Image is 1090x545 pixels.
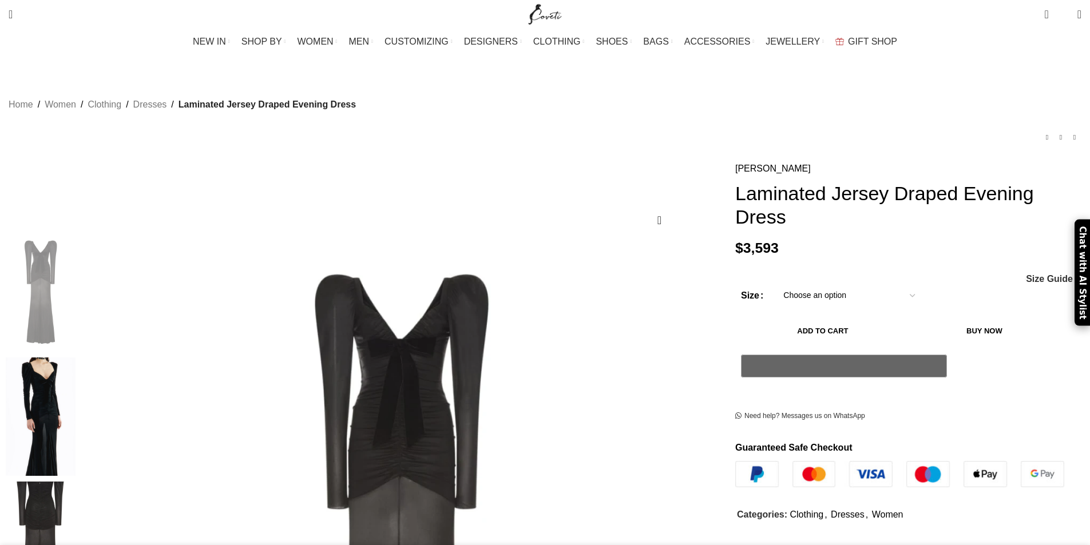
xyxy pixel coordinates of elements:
a: Site logo [526,9,564,18]
label: Size [741,288,763,303]
span: , [825,507,827,522]
div: My Wishlist [1057,3,1069,26]
a: Next product [1068,130,1081,144]
a: BAGS [643,30,672,53]
span: GIFT SHOP [848,36,897,47]
span: SHOES [596,36,628,47]
img: Laminated Jersey Draped Evening Dress Laminated Jersey Draped Evening Dress Clothing Alessandra R... [6,233,76,352]
img: guaranteed-safe-checkout-bordered.j [735,461,1064,487]
a: Clothing [790,510,823,519]
button: Add to cart [741,319,905,343]
a: ACCESSORIES [684,30,755,53]
a: Dresses [133,97,167,112]
span: MEN [349,36,370,47]
span: BAGS [643,36,668,47]
h1: Laminated Jersey Draped Evening Dress [735,182,1081,229]
span: WOMEN [298,36,334,47]
a: Size Guide [1025,275,1073,284]
a: CLOTHING [533,30,585,53]
a: Dresses [831,510,865,519]
a: SHOP BY [241,30,286,53]
a: GIFT SHOP [835,30,897,53]
nav: Breadcrumb [9,97,356,112]
a: Clothing [88,97,121,112]
span: NEW IN [193,36,226,47]
a: CUSTOMIZING [385,30,453,53]
a: DESIGNERS [464,30,522,53]
span: SHOP BY [241,36,282,47]
span: , [866,507,868,522]
a: Home [9,97,33,112]
iframe: Secure payment input frame [739,384,949,385]
span: Laminated Jersey Draped Evening Dress [179,97,356,112]
span: $ [735,240,743,256]
strong: Guaranteed Safe Checkout [735,443,853,452]
a: 0 [1039,3,1054,26]
button: Buy now [910,319,1059,343]
a: SHOES [596,30,632,53]
a: Need help? Messages us on WhatsApp [735,412,865,421]
a: NEW IN [193,30,230,53]
a: MEN [349,30,373,53]
div: Main navigation [3,30,1087,53]
a: Women [45,97,76,112]
img: Laminated Jersey Draped Evening Dress [6,357,76,476]
span: CUSTOMIZING [385,36,449,47]
span: ACCESSORIES [684,36,751,47]
span: DESIGNERS [464,36,518,47]
span: CLOTHING [533,36,581,47]
img: GiftBag [835,38,844,45]
a: Previous product [1040,130,1054,144]
a: JEWELLERY [766,30,824,53]
span: 0 [1060,11,1068,20]
bdi: 3,593 [735,240,779,256]
a: WOMEN [298,30,338,53]
button: Pay with GPay [741,355,947,377]
a: Women [872,510,903,519]
span: 0 [1045,6,1054,14]
a: Search [3,3,18,26]
a: [PERSON_NAME] [735,161,811,176]
span: JEWELLERY [766,36,820,47]
span: Categories: [737,510,787,519]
